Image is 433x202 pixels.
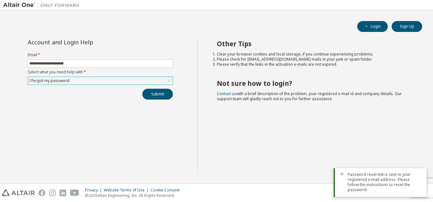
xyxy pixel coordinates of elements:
li: Clear your browser cookies and local storage, if you continue experiencing problems. [217,52,411,57]
label: Select what you need help with [28,70,173,75]
div: I forgot my password [28,77,173,85]
button: Submit [142,89,173,100]
div: I forgot my password [28,77,70,84]
img: youtube.svg [70,190,79,196]
img: altair_logo.svg [2,190,35,196]
button: Sign Up [392,21,422,32]
p: © 2025 Altair Engineering, Inc. All Rights Reserved. [85,193,183,198]
h2: Other Tips [217,40,411,48]
button: Login [357,21,388,32]
img: linkedin.svg [60,190,66,196]
span: Password reset link is sent to your registered e-mail address. Please follow the instructions to ... [348,172,422,192]
div: Cookie Consent [151,188,183,193]
h2: Not sure how to login? [217,79,411,87]
label: Email [28,52,173,57]
img: instagram.svg [49,190,56,196]
div: Website Terms of Use [104,188,151,193]
div: Account and Login Help [28,40,144,45]
img: facebook.svg [39,190,45,196]
li: Please check for [EMAIL_ADDRESS][DOMAIN_NAME] mails in your junk or spam folder. [217,57,411,62]
span: with a brief description of the problem, your registered e-mail id and company details. Our suppo... [217,91,402,101]
div: Privacy [85,188,104,193]
img: Altair One [3,2,83,8]
li: Please verify that the links in the activation e-mails are not expired. [217,62,411,67]
a: Contact us [217,91,236,96]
